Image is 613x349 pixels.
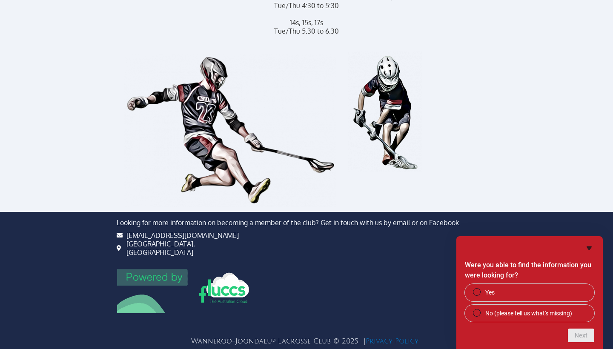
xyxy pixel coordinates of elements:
span: No (please tell us what's missing) [485,309,572,318]
div: Were you able to find the information you were looking for? [465,284,594,322]
p: Wanneroo-Joondalup Lacrosse Club © 2025 | [117,338,493,345]
iframe: Penistone Reserve, 27 Penistone Rd, Greenwood [262,231,496,316]
p: Looking for more information on becoming a member of the club? Get in touch with us by email or o... [117,218,493,227]
button: Next question [568,329,594,342]
button: Hide survey [584,243,594,253]
span: Yes [485,288,495,297]
span: [EMAIL_ADDRESS][DOMAIN_NAME] [124,231,239,240]
b: 14s, 15s, 17s [290,18,323,27]
a: Privacy Policy [366,338,418,345]
h2: Were you able to find the information you were looking for? [465,260,594,280]
span: [GEOGRAPHIC_DATA], [GEOGRAPHIC_DATA] [124,240,254,257]
img: Stylised Child Lacrosse Player 1 [348,51,422,172]
img: Stylised Male Lacrosse Player 1 [124,54,336,206]
div: Were you able to find the information you were looking for? [465,243,594,342]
